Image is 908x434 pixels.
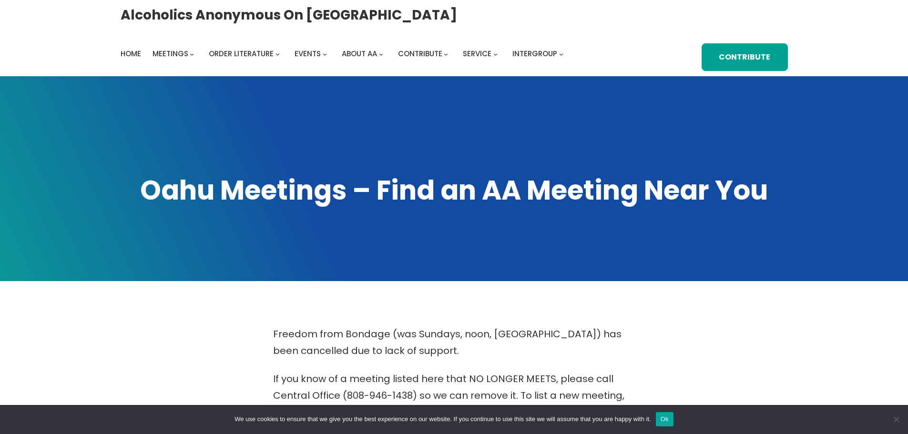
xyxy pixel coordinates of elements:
button: Ok [656,412,673,426]
a: Events [295,47,321,61]
button: About AA submenu [379,51,383,56]
h1: Oahu Meetings – Find an AA Meeting Near You [121,172,788,209]
a: Home [121,47,141,61]
a: Meetings [153,47,188,61]
span: No [891,414,901,424]
span: About AA [342,49,377,59]
span: Meetings [153,49,188,59]
nav: Intergroup [121,47,567,61]
a: Alcoholics Anonymous on [GEOGRAPHIC_DATA] [121,3,457,27]
button: Events submenu [323,51,327,56]
button: Contribute submenu [444,51,448,56]
span: Service [463,49,491,59]
button: Intergroup submenu [559,51,563,56]
span: Contribute [398,49,442,59]
span: Order Literature [209,49,274,59]
button: Service submenu [493,51,498,56]
button: Meetings submenu [190,51,194,56]
span: Intergroup [512,49,557,59]
a: Contribute [398,47,442,61]
a: About AA [342,47,377,61]
p: Freedom from Bondage (was Sundays, noon, [GEOGRAPHIC_DATA]) has been cancelled due to lack of sup... [273,326,635,359]
span: We use cookies to ensure that we give you the best experience on our website. If you continue to ... [235,414,651,424]
span: Events [295,49,321,59]
span: Home [121,49,141,59]
p: If you know of a meeting listed here that NO LONGER MEETS, please call Central Office (808-946-14... [273,371,635,421]
a: Intergroup [512,47,557,61]
a: Contribute [702,43,787,71]
button: Order Literature submenu [275,51,280,56]
a: Service [463,47,491,61]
